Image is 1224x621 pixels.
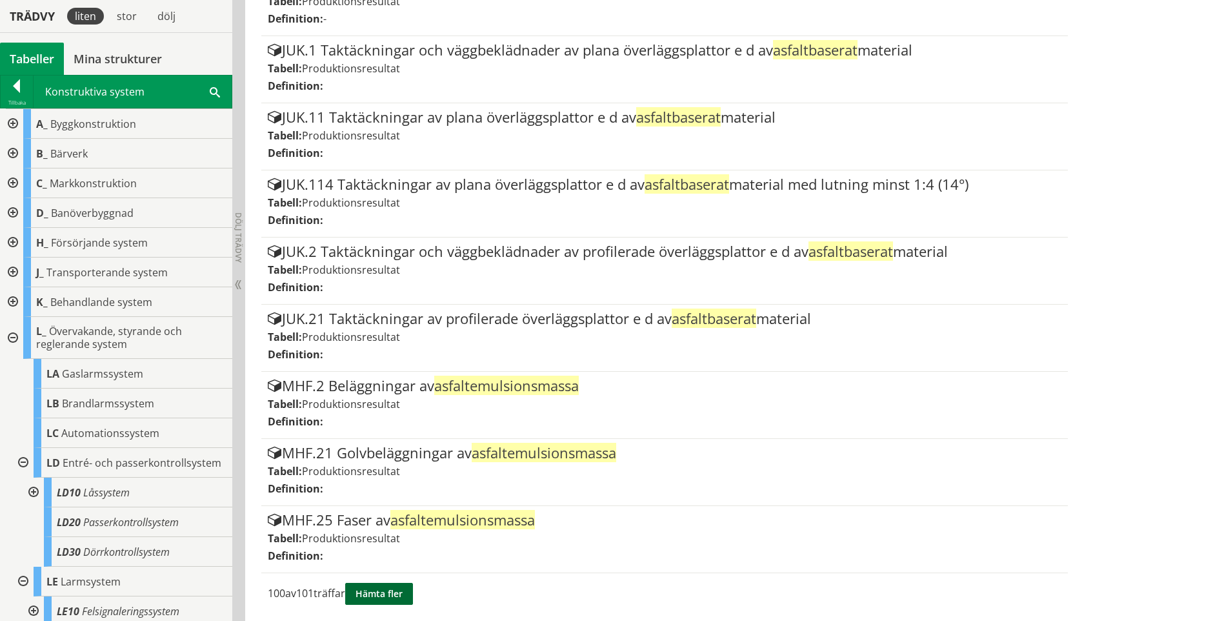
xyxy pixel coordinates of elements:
label: Tabell: [268,397,302,411]
span: - [323,12,326,26]
span: asfaltbaserat [645,174,729,194]
span: LC [46,426,59,440]
span: Byggkonstruktion [50,117,136,131]
span: LE10 [57,604,79,618]
div: JUK.2 Taktäckningar och väggbeklädnader av profilerade överläggsplattor e d av material [268,244,1061,260]
label: Tabell: [268,128,302,143]
span: Produktionsresultat [302,128,400,143]
div: dölj [150,8,183,25]
span: Markkonstruktion [50,176,137,190]
span: asfaltbaserat [672,309,756,328]
label: Definition: [268,482,323,496]
span: LE [46,575,58,589]
label: Tabell: [268,263,302,277]
label: Definition: [268,12,323,26]
div: Tillbaka [1,97,33,108]
a: Mina strukturer [64,43,172,75]
label: Definition: [268,549,323,563]
span: Bärverk [50,147,88,161]
div: MHF.25 Faser av [268,513,1061,528]
span: B_ [36,147,48,161]
label: Definition: [268,414,323,429]
span: Larmsystem [61,575,121,589]
span: Produktionsresultat [302,531,400,545]
label: Definition: [268,347,323,361]
span: Produktionsresultat [302,464,400,478]
span: 100 [268,586,285,600]
span: Produktionsresultat [302,330,400,344]
label: Definition: [268,146,323,160]
div: JUK.1 Taktäckningar och väggbeklädnader av plana överläggsplattor e d av material [268,43,1061,58]
div: MHF.21 Golvbeläggningar av [268,445,1061,461]
span: Dörrkontrollsystem [83,545,170,559]
div: JUK.11 Taktäckningar av plana överläggsplattor e d av material [268,110,1061,125]
div: Trädvy [3,9,62,23]
span: LA [46,367,59,381]
label: Tabell: [268,61,302,76]
span: Behandlande system [50,295,152,309]
span: Gaslarmssystem [62,367,143,381]
label: Definition: [268,280,323,294]
span: asfaltemulsionsmassa [472,443,616,462]
button: Hämta fler [345,583,413,605]
div: stor [109,8,145,25]
span: Försörjande system [51,236,148,250]
span: LD10 [57,485,81,500]
span: Passerkontrollsystem [83,515,179,529]
label: Definition: [268,79,323,93]
span: J_ [36,265,44,280]
span: Produktionsresultat [302,61,400,76]
div: av träffar [261,573,1054,615]
label: Tabell: [268,531,302,545]
span: Övervakande, styrande och reglerande system [36,324,182,351]
span: Sök i tabellen [210,85,220,98]
span: Brandlarmssystem [62,396,154,411]
span: Produktionsresultat [302,263,400,277]
span: LD30 [57,545,81,559]
span: H_ [36,236,48,250]
span: asfaltbaserat [773,40,858,59]
span: L_ [36,324,46,338]
div: JUK.21 Taktäckningar av profilerade överläggsplattor e d av material [268,311,1061,327]
span: Transporterande system [46,265,168,280]
span: A_ [36,117,48,131]
span: LD [46,456,60,470]
label: Tabell: [268,196,302,210]
span: Banöverbyggnad [51,206,134,220]
span: D_ [36,206,48,220]
span: asfaltemulsionsmassa [390,510,535,529]
label: Definition: [268,213,323,227]
span: Produktionsresultat [302,196,400,210]
span: Felsignaleringssystem [82,604,179,618]
span: asfaltbaserat [636,107,721,127]
span: asfaltemulsionsmassa [434,376,579,395]
div: Konstruktiva system [34,76,232,108]
label: Tabell: [268,330,302,344]
span: LD20 [57,515,81,529]
div: JUK.114 Taktäckningar av plana överläggsplattor e d av material med lutning minst 1:4 (14°) [268,177,1061,192]
span: C_ [36,176,47,190]
div: MHF.2 Beläggningar av [268,378,1061,394]
span: asfaltbaserat [808,241,893,261]
span: K_ [36,295,48,309]
span: Entré- och passerkontrollsystem [63,456,221,470]
label: Tabell: [268,464,302,478]
span: Produktionsresultat [302,397,400,411]
span: Automationssystem [61,426,159,440]
span: LB [46,396,59,411]
span: 101 [296,586,314,600]
span: Dölj trädvy [233,212,244,263]
span: Låssystem [83,485,130,500]
div: liten [67,8,104,25]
